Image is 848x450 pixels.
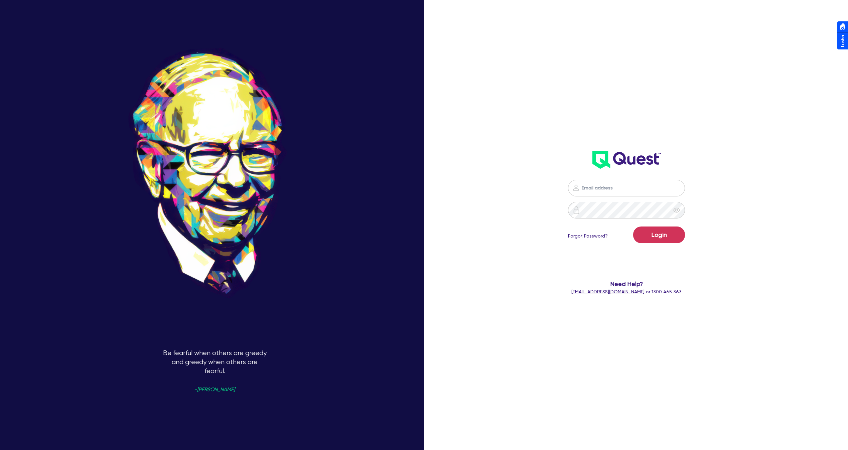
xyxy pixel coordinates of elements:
[568,233,608,240] a: Forgot Password?
[572,206,580,214] img: icon-password
[568,180,685,196] input: Email address
[194,387,235,392] span: -[PERSON_NAME]
[592,151,661,169] img: wH2k97JdezQIQAAAABJRU5ErkJggg==
[571,289,682,294] span: or 1300 465 363
[571,289,645,294] a: [EMAIL_ADDRESS][DOMAIN_NAME]
[673,207,680,213] span: eye
[509,279,744,288] span: Need Help?
[633,227,685,243] button: Login
[572,184,580,192] img: icon-password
